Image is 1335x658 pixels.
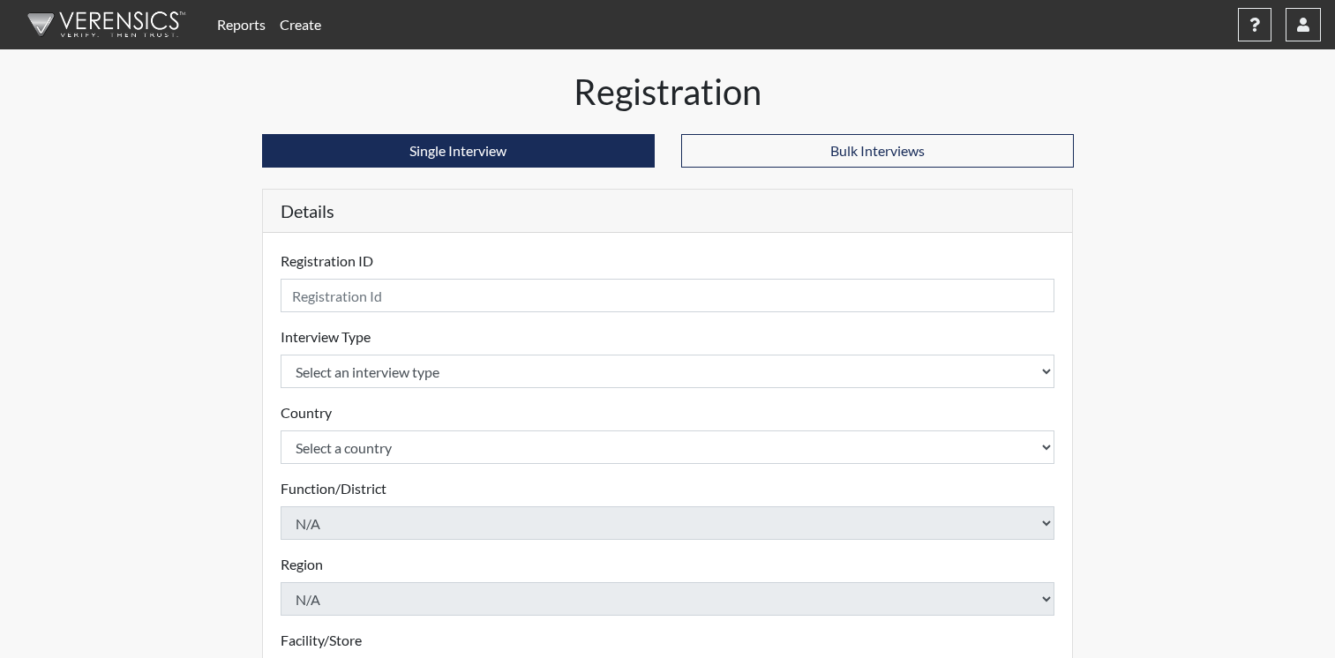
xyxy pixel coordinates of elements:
input: Insert a Registration ID, which needs to be a unique alphanumeric value for each interviewee [281,279,1055,312]
button: Single Interview [262,134,655,168]
h5: Details [263,190,1073,233]
label: Function/District [281,478,386,499]
label: Region [281,554,323,575]
button: Bulk Interviews [681,134,1074,168]
label: Registration ID [281,250,373,272]
label: Facility/Store [281,630,362,651]
a: Reports [210,7,273,42]
label: Country [281,402,332,423]
a: Create [273,7,328,42]
h1: Registration [262,71,1074,113]
label: Interview Type [281,326,371,348]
